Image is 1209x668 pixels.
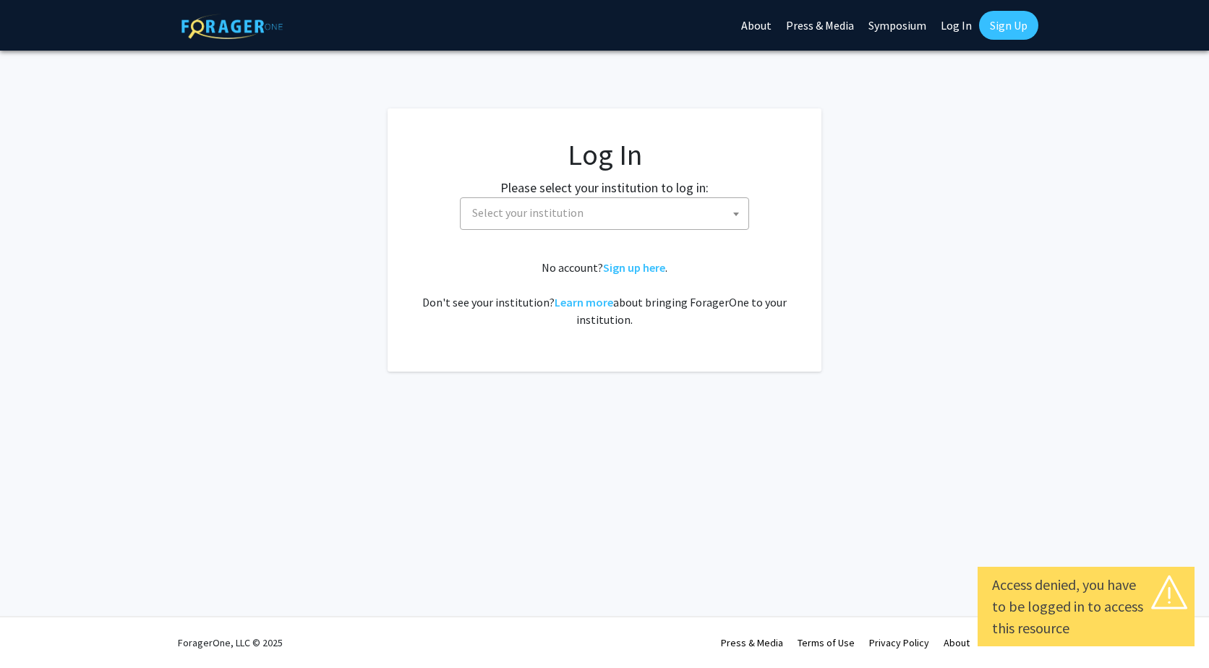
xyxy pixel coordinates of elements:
div: No account? . Don't see your institution? about bringing ForagerOne to your institution. [416,259,793,328]
label: Please select your institution to log in: [500,178,709,197]
h1: Log In [416,137,793,172]
div: Access denied, you have to be logged in to access this resource [992,574,1180,639]
a: About [944,636,970,649]
a: Press & Media [721,636,783,649]
a: Sign Up [979,11,1038,40]
a: Learn more about bringing ForagerOne to your institution [555,295,613,309]
span: Select your institution [460,197,749,230]
a: Sign up here [603,260,665,275]
a: Terms of Use [798,636,855,649]
span: Select your institution [472,205,584,220]
a: Privacy Policy [869,636,929,649]
span: Select your institution [466,198,748,228]
div: ForagerOne, LLC © 2025 [178,617,283,668]
img: ForagerOne Logo [181,14,283,39]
